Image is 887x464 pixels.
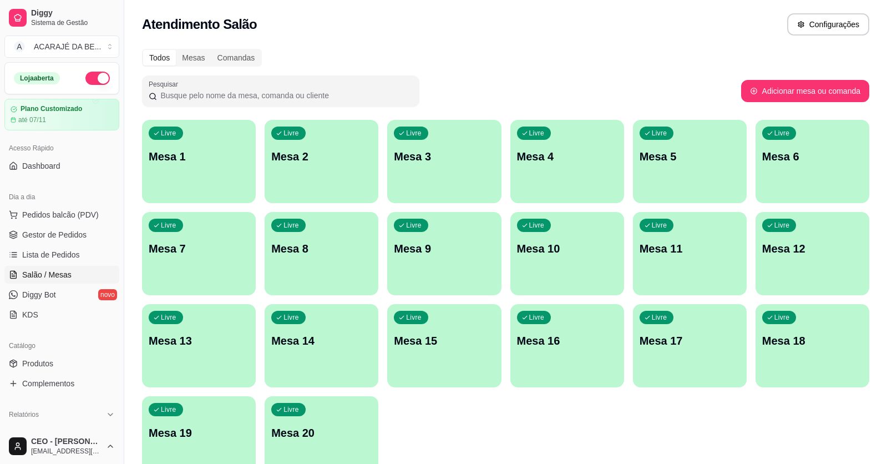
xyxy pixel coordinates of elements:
span: CEO - [PERSON_NAME] [31,437,102,447]
button: CEO - [PERSON_NAME][EMAIL_ADDRESS][DOMAIN_NAME] [4,433,119,460]
a: Salão / Mesas [4,266,119,284]
span: Sistema de Gestão [31,18,115,27]
button: LivreMesa 10 [510,212,624,295]
span: Dashboard [22,160,60,172]
button: LivreMesa 15 [387,304,501,387]
div: Comandas [211,50,261,65]
button: LivreMesa 14 [265,304,378,387]
p: Livre [283,221,299,230]
button: LivreMesa 1 [142,120,256,203]
p: Livre [774,129,790,138]
a: Dashboard [4,157,119,175]
a: Complementos [4,375,119,392]
p: Livre [529,221,545,230]
button: LivreMesa 16 [510,304,624,387]
button: Pedidos balcão (PDV) [4,206,119,224]
p: Livre [774,313,790,322]
p: Mesa 14 [271,333,372,349]
p: Livre [161,221,176,230]
p: Livre [161,405,176,414]
a: Plano Customizadoaté 07/11 [4,99,119,130]
p: Livre [161,129,176,138]
span: Produtos [22,358,53,369]
article: Plano Customizado [21,105,82,113]
p: Mesa 13 [149,333,249,349]
span: Salão / Mesas [22,269,72,280]
p: Livre [529,129,545,138]
p: Mesa 1 [149,149,249,164]
a: Gestor de Pedidos [4,226,119,244]
button: LivreMesa 12 [756,212,869,295]
span: Gestor de Pedidos [22,229,87,240]
span: A [14,41,25,52]
p: Mesa 9 [394,241,494,256]
button: Configurações [787,13,869,36]
button: Select a team [4,36,119,58]
a: KDS [4,306,119,324]
button: LivreMesa 4 [510,120,624,203]
div: Dia a dia [4,188,119,206]
p: Livre [283,313,299,322]
p: Mesa 10 [517,241,617,256]
span: KDS [22,309,38,320]
p: Livre [529,313,545,322]
p: Mesa 7 [149,241,249,256]
button: LivreMesa 7 [142,212,256,295]
p: Mesa 15 [394,333,494,349]
span: Pedidos balcão (PDV) [22,209,99,220]
p: Mesa 5 [640,149,740,164]
button: LivreMesa 17 [633,304,747,387]
article: até 07/11 [18,115,46,124]
button: Adicionar mesa ou comanda [741,80,869,102]
p: Mesa 18 [762,333,863,349]
button: LivreMesa 9 [387,212,501,295]
p: Livre [652,221,667,230]
button: LivreMesa 11 [633,212,747,295]
p: Mesa 3 [394,149,494,164]
div: Mesas [176,50,211,65]
h2: Atendimento Salão [142,16,257,33]
button: LivreMesa 13 [142,304,256,387]
p: Mesa 19 [149,425,249,441]
p: Mesa 20 [271,425,372,441]
a: Diggy Botnovo [4,286,119,304]
button: LivreMesa 6 [756,120,869,203]
p: Mesa 11 [640,241,740,256]
p: Mesa 12 [762,241,863,256]
a: Relatórios de vendas [4,423,119,441]
p: Livre [652,129,667,138]
label: Pesquisar [149,79,182,89]
span: Complementos [22,378,74,389]
p: Mesa 6 [762,149,863,164]
p: Livre [283,405,299,414]
p: Livre [406,129,422,138]
span: Diggy Bot [22,289,56,300]
button: LivreMesa 5 [633,120,747,203]
a: Produtos [4,355,119,372]
button: LivreMesa 3 [387,120,501,203]
button: LivreMesa 2 [265,120,378,203]
p: Livre [161,313,176,322]
div: Loja aberta [14,72,60,84]
p: Mesa 2 [271,149,372,164]
p: Mesa 16 [517,333,617,349]
p: Mesa 4 [517,149,617,164]
button: LivreMesa 8 [265,212,378,295]
button: LivreMesa 18 [756,304,869,387]
p: Livre [406,313,422,322]
p: Livre [652,313,667,322]
div: Catálogo [4,337,119,355]
div: Acesso Rápido [4,139,119,157]
span: Relatórios [9,410,39,419]
button: Alterar Status [85,72,110,85]
span: Diggy [31,8,115,18]
p: Livre [406,221,422,230]
a: DiggySistema de Gestão [4,4,119,31]
a: Lista de Pedidos [4,246,119,264]
p: Mesa 8 [271,241,372,256]
input: Pesquisar [157,90,413,101]
div: Todos [143,50,176,65]
span: [EMAIL_ADDRESS][DOMAIN_NAME] [31,447,102,456]
div: ACARAJÉ DA BE ... [34,41,101,52]
p: Livre [283,129,299,138]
